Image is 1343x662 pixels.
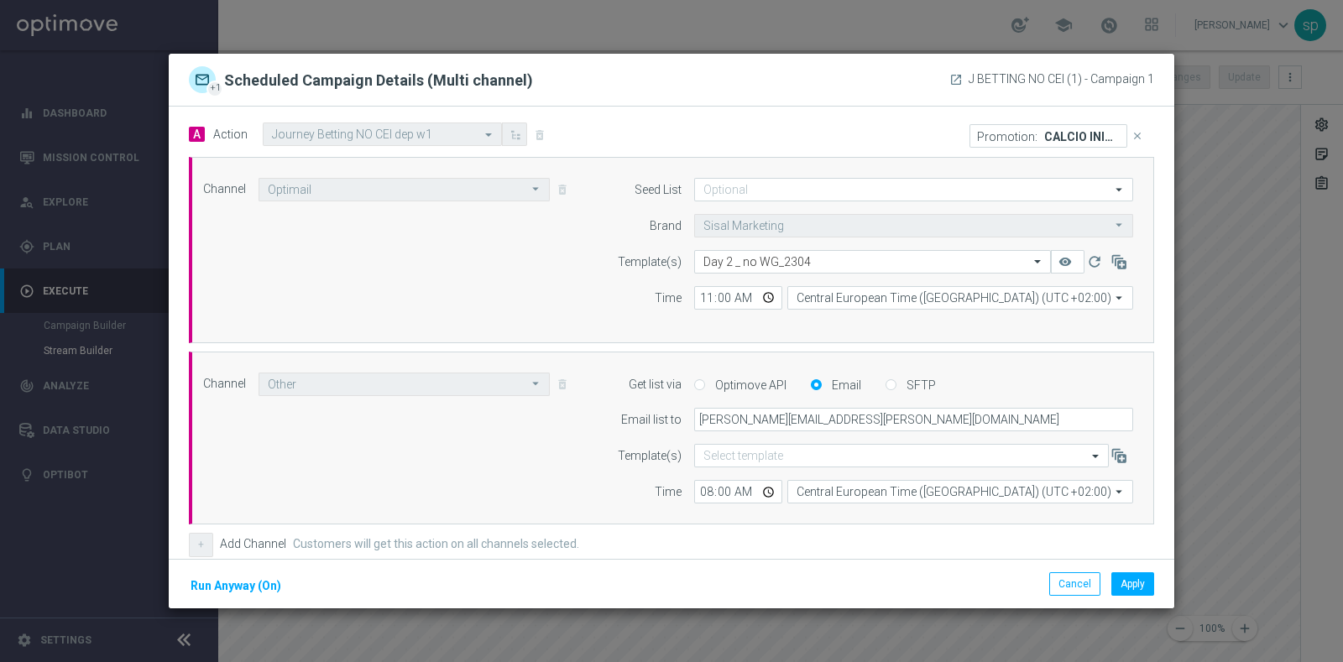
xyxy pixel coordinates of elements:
[1111,287,1128,309] i: arrow_drop_down
[902,378,936,393] label: SFTP
[621,413,682,427] label: Email list to
[694,408,1133,431] input: Enter email address, use comma to separate multiple Emails
[1084,250,1109,274] button: refresh
[629,378,682,392] label: Get list via
[189,576,283,597] button: Run Anyway (On)
[828,378,861,393] label: Email
[655,485,682,499] label: Time
[655,291,682,305] label: Time
[635,183,682,197] label: Seed List
[1111,179,1128,201] i: arrow_drop_down
[618,255,682,269] label: Template(s)
[1044,129,1120,143] p: CALCIO INIZIO
[949,73,963,86] a: launch
[528,179,545,200] i: arrow_drop_down
[213,128,248,142] label: Action
[1111,215,1128,236] i: arrow_drop_down
[189,533,213,556] button: +
[293,537,579,551] label: Customers will get this action on all channels selected.
[650,219,682,233] label: Brand
[1111,572,1154,596] button: Apply
[189,127,205,142] span: A
[203,377,246,391] label: Channel
[1051,250,1084,274] button: remove_red_eye
[969,72,1154,86] span: J BETTING NO CEI (1) - Campaign 1
[787,480,1133,503] input: Select time zone
[618,449,682,463] label: Template(s)
[1131,130,1143,142] i: close
[1127,124,1149,148] button: close
[694,250,1051,274] ng-select: Day 2 _ no WG_2304
[969,124,1149,148] div: CALCIO INIZIO
[977,129,1037,143] p: Promotion:
[203,182,246,196] label: Channel
[263,122,502,146] ng-select: Journey Betting NO CEI dep w1
[1086,253,1103,270] i: refresh
[1111,481,1128,503] i: arrow_drop_down
[224,70,533,93] h2: Scheduled Campaign Details (Multi channel)
[220,537,286,551] label: Add Channel
[1049,572,1100,596] button: Cancel
[1058,255,1072,268] i: remove_red_eye
[528,373,545,394] i: arrow_drop_down
[206,81,223,97] div: +1
[694,178,1133,201] input: Optional
[787,286,1133,310] input: Select time zone
[711,378,786,393] label: Optimove API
